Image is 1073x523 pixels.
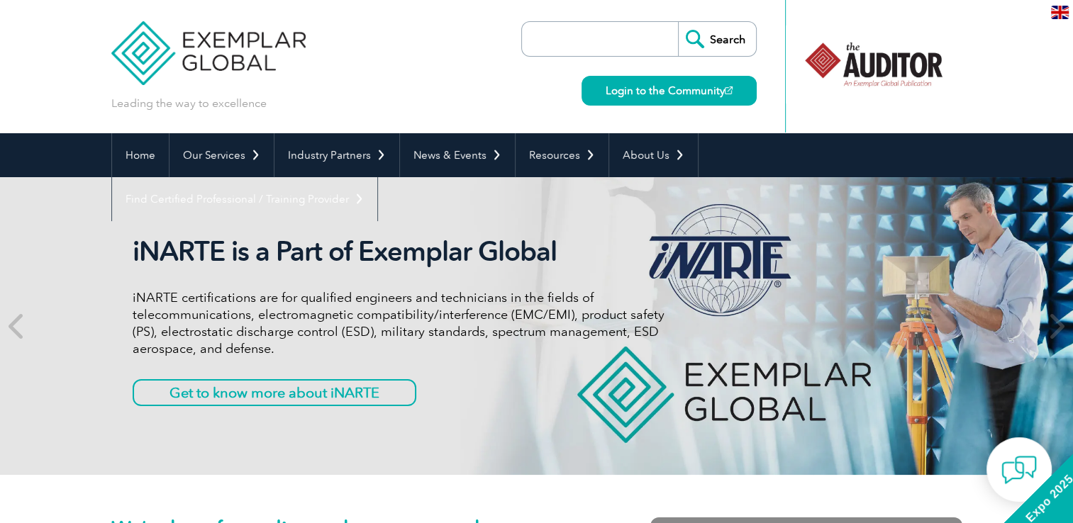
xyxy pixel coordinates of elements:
[1001,452,1037,488] img: contact-chat.png
[133,379,416,406] a: Get to know more about iNARTE
[274,133,399,177] a: Industry Partners
[112,177,377,221] a: Find Certified Professional / Training Provider
[112,133,169,177] a: Home
[111,96,267,111] p: Leading the way to excellence
[169,133,274,177] a: Our Services
[400,133,515,177] a: News & Events
[133,235,665,268] h2: iNARTE is a Part of Exemplar Global
[133,289,665,357] p: iNARTE certifications are for qualified engineers and technicians in the fields of telecommunicat...
[516,133,608,177] a: Resources
[725,86,733,94] img: open_square.png
[678,22,756,56] input: Search
[609,133,698,177] a: About Us
[1051,6,1069,19] img: en
[582,76,757,106] a: Login to the Community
